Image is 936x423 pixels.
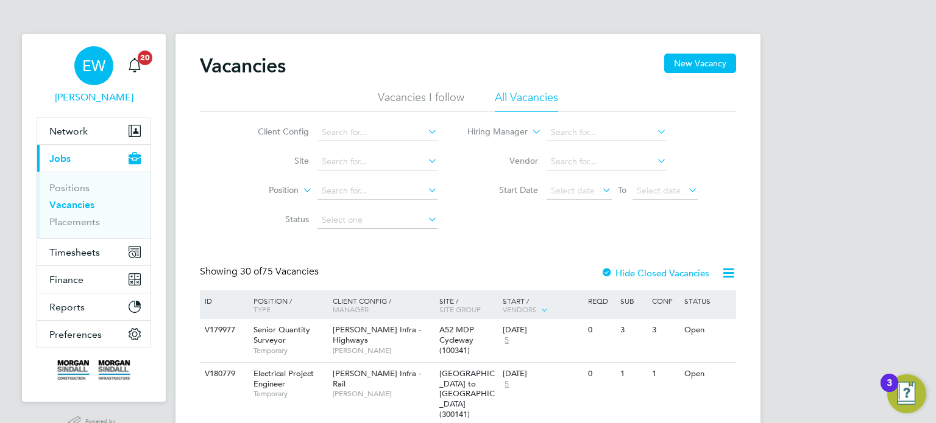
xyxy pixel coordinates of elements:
[240,265,262,278] span: 30 of
[333,324,421,345] span: [PERSON_NAME] Infra - Highways
[37,46,151,105] a: EW[PERSON_NAME]
[22,34,166,402] nav: Main navigation
[37,293,151,320] button: Reports
[439,304,481,314] span: Site Group
[240,265,319,278] span: 75 Vacancies
[333,389,433,399] span: [PERSON_NAME]
[617,290,649,311] div: Sub
[37,90,151,105] span: Emma Wells
[614,182,630,198] span: To
[244,290,330,320] div: Position /
[253,324,310,345] span: Senior Quantity Surveyor
[49,216,100,228] a: Placements
[468,155,538,166] label: Vendor
[253,368,314,389] span: Electrical Project Engineer
[122,46,147,85] a: 20
[551,185,595,196] span: Select date
[37,239,151,265] button: Timesheets
[887,383,892,399] div: 3
[503,369,582,379] div: [DATE]
[49,125,88,137] span: Network
[585,363,617,385] div: 0
[439,324,474,355] span: A52 MDP Cycleway (100341)
[239,155,309,166] label: Site
[229,184,299,197] label: Position
[37,321,151,348] button: Preferences
[200,54,286,78] h2: Vacancies
[202,363,244,385] div: V180779
[333,368,421,389] span: [PERSON_NAME] Infra - Rail
[637,185,681,196] span: Select date
[547,153,667,170] input: Search for...
[37,145,151,172] button: Jobs
[37,266,151,293] button: Finance
[49,182,90,194] a: Positions
[585,319,617,341] div: 0
[468,184,538,195] label: Start Date
[202,319,244,341] div: V179977
[495,90,558,112] li: All Vacancies
[649,363,681,385] div: 1
[49,274,83,285] span: Finance
[253,346,327,355] span: Temporary
[317,183,438,200] input: Search for...
[317,124,438,141] input: Search for...
[200,265,321,278] div: Showing
[82,58,105,74] span: EW
[585,290,617,311] div: Reqd
[649,319,681,341] div: 3
[57,360,130,380] img: morgansindall-logo-retina.png
[681,290,734,311] div: Status
[49,199,94,211] a: Vacancies
[253,304,271,314] span: Type
[547,124,667,141] input: Search for...
[439,368,495,420] span: [GEOGRAPHIC_DATA] to [GEOGRAPHIC_DATA] (300141)
[239,126,309,137] label: Client Config
[330,290,436,320] div: Client Config /
[317,153,438,170] input: Search for...
[887,374,926,413] button: Open Resource Center, 3 new notifications
[37,117,151,144] button: Network
[664,54,736,73] button: New Vacancy
[503,379,511,390] span: 5
[37,360,151,380] a: Go to home page
[317,212,438,229] input: Select one
[601,267,709,279] label: Hide Closed Vacancies
[49,246,100,258] span: Timesheets
[681,319,734,341] div: Open
[49,153,71,164] span: Jobs
[202,290,244,311] div: ID
[436,290,500,320] div: Site /
[378,90,464,112] li: Vacancies I follow
[617,363,649,385] div: 1
[649,290,681,311] div: Conf
[503,325,582,335] div: [DATE]
[49,301,85,313] span: Reports
[503,335,511,346] span: 5
[333,304,369,314] span: Manager
[458,126,528,138] label: Hiring Manager
[333,346,433,355] span: [PERSON_NAME]
[681,363,734,385] div: Open
[253,389,327,399] span: Temporary
[138,51,152,65] span: 20
[617,319,649,341] div: 3
[49,329,102,340] span: Preferences
[500,290,585,321] div: Start /
[239,214,309,225] label: Status
[503,304,537,314] span: Vendors
[37,172,151,238] div: Jobs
